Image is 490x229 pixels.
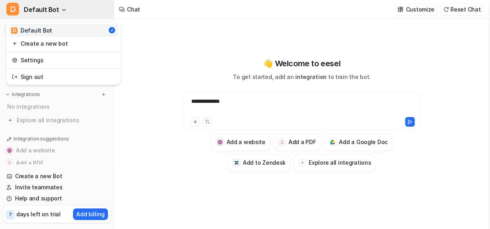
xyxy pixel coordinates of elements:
[9,54,118,67] a: Settings
[9,37,118,50] a: Create a new bot
[11,26,52,35] div: Default Bot
[6,22,121,85] div: DDefault Bot
[12,39,17,48] img: reset
[6,3,19,15] span: D
[12,73,17,81] img: reset
[24,4,59,15] span: Default Bot
[12,56,17,64] img: reset
[11,27,17,34] span: D
[9,70,118,83] a: Sign out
